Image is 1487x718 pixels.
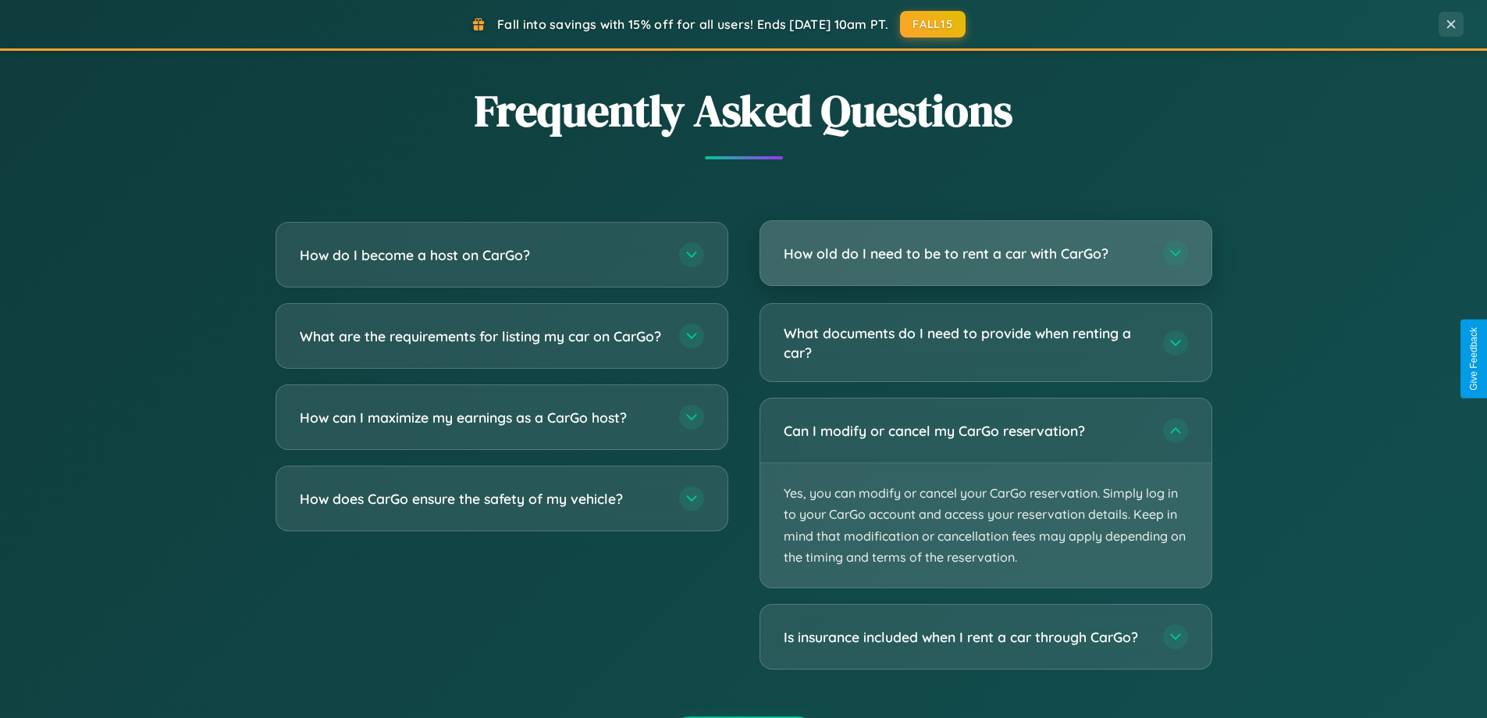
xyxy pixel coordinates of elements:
p: Yes, you can modify or cancel your CarGo reservation. Simply log in to your CarGo account and acc... [760,463,1211,588]
button: FALL15 [900,11,966,38]
h3: Can I modify or cancel my CarGo reservation? [784,421,1147,441]
h3: How do I become a host on CarGo? [300,245,663,265]
h3: How old do I need to be to rent a car with CarGo? [784,244,1147,263]
h3: What documents do I need to provide when renting a car? [784,323,1147,362]
h3: How does CarGo ensure the safety of my vehicle? [300,489,663,509]
h3: Is insurance included when I rent a car through CarGo? [784,627,1147,647]
h3: How can I maximize my earnings as a CarGo host? [300,408,663,427]
h2: Frequently Asked Questions [276,80,1212,141]
h3: What are the requirements for listing my car on CarGo? [300,327,663,346]
div: Give Feedback [1468,327,1479,391]
span: Fall into savings with 15% off for all users! Ends [DATE] 10am PT. [497,16,888,32]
